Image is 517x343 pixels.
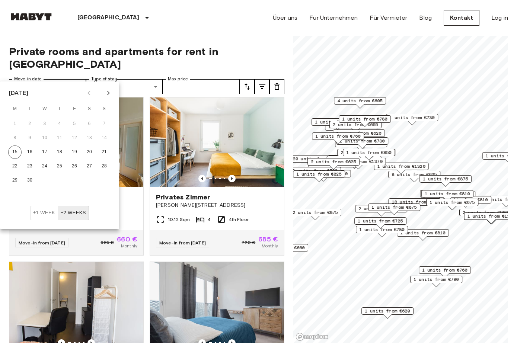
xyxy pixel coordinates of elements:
div: Move In Flexibility [30,206,89,220]
span: 1 units from €810 [443,196,488,203]
span: 1 units from €760 [315,133,361,140]
span: 1 units from €730 [389,114,435,121]
div: Map marker [290,155,344,167]
button: 29 [8,174,22,187]
a: Kontakt [444,10,479,26]
div: Map marker [368,203,420,215]
span: 1 units from €620 [365,308,410,314]
div: Map marker [421,190,473,202]
div: Map marker [337,149,389,160]
div: Map marker [419,175,472,187]
span: 1 units from €660 [259,244,305,251]
span: 1 units from €810 [400,230,446,236]
span: 4 [208,216,211,223]
span: 1 units from €780 [342,116,387,122]
div: Map marker [389,198,443,210]
div: Map marker [329,121,382,132]
span: 1 units from €620 [336,130,382,137]
div: Map marker [327,156,382,167]
button: 20 [83,145,96,159]
span: Thursday [53,102,66,116]
span: Friday [68,102,81,116]
button: 30 [23,174,36,187]
span: Privates Zimmer [156,193,210,202]
div: Map marker [312,118,364,130]
span: 2 units from €655 [341,149,386,156]
span: 8 units from €635 [392,171,437,178]
span: Move-in from [DATE] [19,240,65,246]
span: 20 units from €655 [293,156,341,162]
span: 4 units from €605 [337,97,383,104]
button: 19 [68,145,81,159]
button: 18 [53,145,66,159]
span: 1 units from €760 [422,267,467,273]
span: 1 units from €810 [425,190,470,197]
span: Wednesday [38,102,51,116]
span: 1 units from €1320 [377,163,425,170]
div: Map marker [410,276,462,287]
div: Map marker [335,140,387,151]
div: Map marker [333,129,385,141]
img: Habyt [9,13,54,20]
div: Map marker [307,158,360,170]
div: Map marker [426,199,478,210]
span: 1 units from €1280 [467,213,516,219]
div: [DATE] [9,89,28,97]
div: Map marker [296,170,351,182]
div: Map marker [331,158,386,169]
span: 1 units from €875 [371,204,417,211]
span: 2 units from €655 [333,121,378,128]
button: 16 [23,145,36,159]
div: Map marker [328,156,380,167]
div: Map marker [289,209,341,220]
div: Map marker [334,97,386,109]
a: Mapbox logo [296,333,328,341]
div: Map marker [420,190,472,202]
span: Monthly [121,243,137,249]
div: Map marker [356,226,408,237]
div: Map marker [312,132,364,144]
div: Map marker [355,205,407,217]
img: Marketing picture of unit DE-01-08-019-03Q [150,97,284,187]
a: Marketing picture of unit DE-01-08-019-03QPrevious imagePrevious imagePrivates Zimmer[PERSON_NAME... [150,97,284,256]
a: Über uns [273,13,297,22]
div: Map marker [293,170,345,182]
span: 1 units from €725 [358,218,403,224]
div: Map marker [397,229,449,241]
div: Map marker [386,114,438,125]
span: 2 units from €625 [311,158,356,165]
span: 1 units from €730 [339,138,385,144]
button: tune [269,79,284,94]
button: Previous image [228,175,236,182]
span: Sunday [98,102,111,116]
button: 26 [68,160,81,173]
a: Log in [491,13,508,22]
span: 4th Floor [229,216,249,223]
div: Map marker [354,217,406,229]
span: 1 units from €875 [423,176,468,182]
span: 1 units from €675 [430,199,475,206]
button: ±2 weeks [58,206,89,220]
button: 15 [8,145,22,159]
div: Map marker [361,307,414,319]
a: Für Vermieter [370,13,407,22]
button: 23 [23,160,36,173]
button: ±1 week [30,206,58,220]
button: 27 [83,160,96,173]
span: 1 units from €1370 [335,158,383,165]
span: [PERSON_NAME][STREET_ADDRESS] [156,202,278,209]
span: Private rooms and apartments for rent in [GEOGRAPHIC_DATA] [9,45,284,70]
div: Map marker [374,163,429,174]
span: 18 units from €650 [392,199,440,205]
label: Max price [168,76,188,82]
span: 2 units from €875 [293,209,338,216]
a: Für Unternehmen [309,13,358,22]
label: Type of stay [91,76,117,82]
span: Tuesday [23,102,36,116]
span: 1 units from €780 [359,226,405,233]
div: Map marker [459,209,511,220]
button: 22 [8,160,22,173]
span: 1 units from €790 [414,276,459,283]
div: Map marker [343,149,395,160]
button: Next month [102,87,115,99]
